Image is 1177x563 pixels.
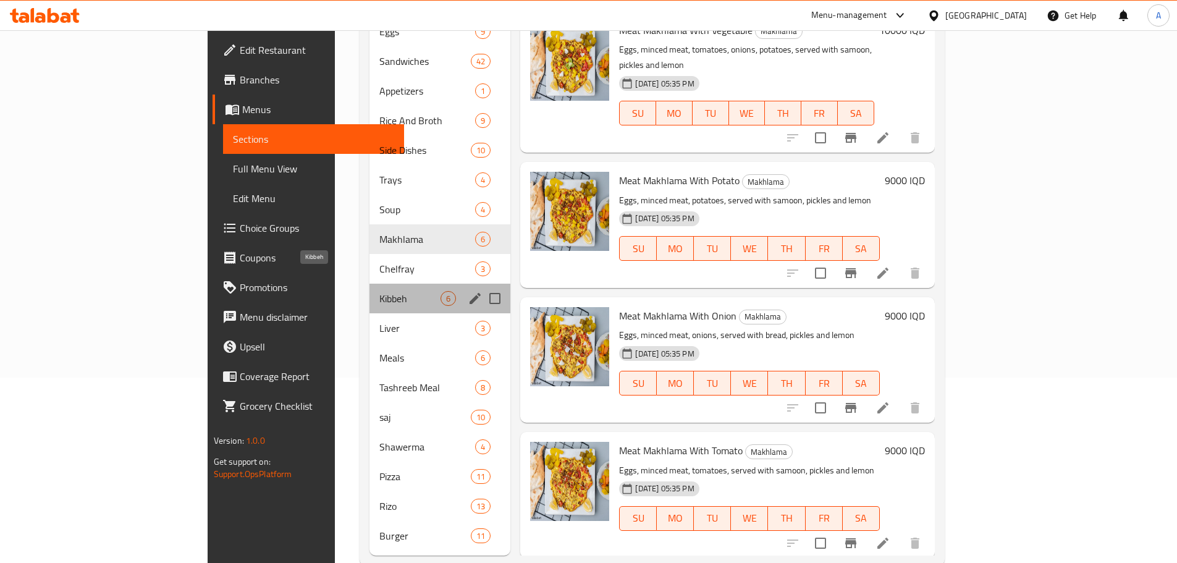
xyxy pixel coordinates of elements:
a: Edit menu item [875,536,890,551]
span: Menus [242,102,394,117]
p: Eggs, minced meat, tomatoes, served with samoon, pickles and lemon [619,463,879,478]
span: TU [699,240,726,258]
button: MO [657,371,694,396]
a: Coupons [213,243,404,273]
span: SU [625,240,652,258]
span: TU [699,375,726,392]
span: Meals [379,350,476,365]
a: Menus [213,95,404,124]
div: items [471,410,491,425]
div: Eggs [379,24,476,39]
span: Get support on: [214,454,271,470]
div: items [471,499,491,514]
span: 3 [476,263,490,275]
span: 11 [471,471,490,483]
h6: 9000 IQD [885,307,925,324]
span: Makhlama [743,175,789,189]
a: Branches [213,65,404,95]
div: Sandwiches42 [369,46,511,76]
button: delete [900,393,930,423]
a: Sections [223,124,404,154]
p: Eggs, minced meat, onions, served with bread, pickles and lemon [619,328,879,343]
span: MO [661,104,688,122]
div: Soup4 [369,195,511,224]
button: SU [619,371,657,396]
div: items [475,439,491,454]
div: [GEOGRAPHIC_DATA] [945,9,1027,22]
span: 42 [471,56,490,67]
div: Appetizers1 [369,76,511,106]
span: 1 [476,85,490,97]
span: 11 [471,530,490,542]
span: Select to update [808,260,833,286]
button: WE [731,506,768,531]
span: FR [811,240,838,258]
span: Select to update [808,395,833,421]
span: Tashreeb Meal [379,380,476,395]
div: Rizo13 [369,491,511,521]
button: TH [768,236,805,261]
span: Sandwiches [379,54,471,69]
span: 6 [476,352,490,364]
button: MO [657,236,694,261]
span: FR [811,375,838,392]
span: Rice And Broth [379,113,476,128]
span: 1.0.0 [247,433,266,449]
div: saj [379,410,471,425]
div: Rice And Broth9 [369,106,511,135]
span: WE [736,375,763,392]
a: Coverage Report [213,362,404,391]
button: delete [900,123,930,153]
a: Choice Groups [213,213,404,243]
button: SA [843,371,880,396]
span: SU [625,509,652,527]
button: FR [806,371,843,396]
button: MO [657,506,694,531]
span: Sections [233,132,394,146]
button: FR [806,506,843,531]
span: TU [699,509,726,527]
a: Menu disclaimer [213,302,404,332]
div: items [475,321,491,336]
a: Support.OpsPlatform [214,466,292,482]
div: Meals6 [369,343,511,373]
span: MO [662,509,689,527]
nav: Menu sections [369,12,511,556]
span: Burger [379,528,471,543]
h6: 9000 IQD [885,442,925,459]
div: Chelfray3 [369,254,511,284]
span: FR [806,104,833,122]
span: 10 [471,412,490,423]
span: 4 [476,441,490,453]
div: saj10 [369,402,511,432]
span: Soup [379,202,476,217]
button: SA [843,236,880,261]
a: Edit menu item [875,266,890,281]
div: Makhlama [745,444,793,459]
div: items [471,528,491,543]
p: Eggs, minced meat, tomatoes, onions, potatoes, served with samoon, pickles and lemon [619,42,874,73]
button: WE [731,236,768,261]
span: Appetizers [379,83,476,98]
span: Side Dishes [379,143,471,158]
div: Makhlama [742,174,790,189]
button: SU [619,101,656,125]
button: WE [729,101,766,125]
span: SA [843,104,869,122]
span: [DATE] 05:35 PM [630,348,699,360]
span: WE [734,104,761,122]
span: Select to update [808,125,833,151]
div: items [475,83,491,98]
button: MO [656,101,693,125]
div: Tashreeb Meal8 [369,373,511,402]
span: SA [848,240,875,258]
span: Coverage Report [240,369,394,384]
img: Meat Makhlama With Vegetable [530,22,609,101]
span: Choice Groups [240,221,394,235]
div: Pizza [379,469,471,484]
span: Edit Restaurant [240,43,394,57]
div: items [471,469,491,484]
